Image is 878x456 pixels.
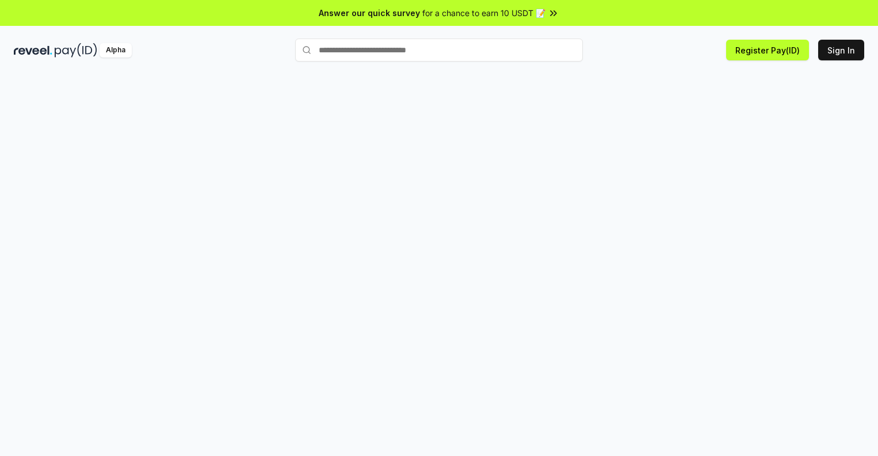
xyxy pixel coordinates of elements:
[319,7,420,19] span: Answer our quick survey
[726,40,809,60] button: Register Pay(ID)
[55,43,97,58] img: pay_id
[818,40,864,60] button: Sign In
[422,7,545,19] span: for a chance to earn 10 USDT 📝
[100,43,132,58] div: Alpha
[14,43,52,58] img: reveel_dark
